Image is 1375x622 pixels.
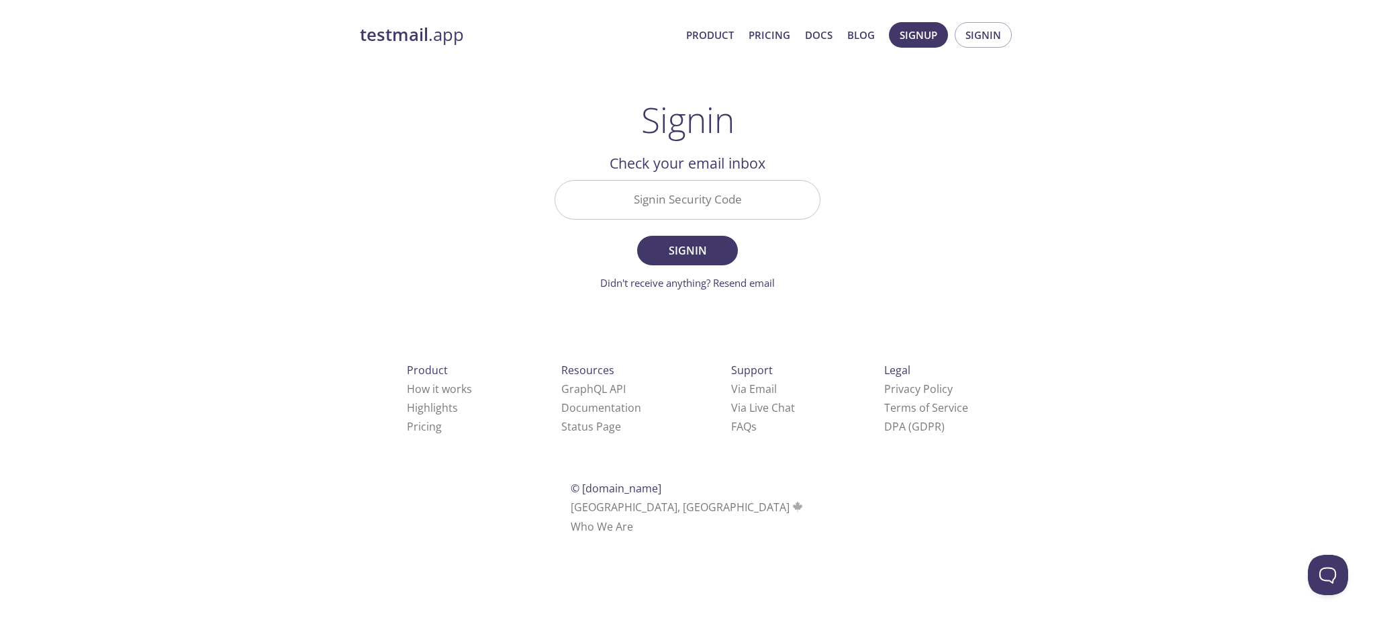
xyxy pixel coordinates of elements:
a: Terms of Service [884,400,968,415]
a: Pricing [407,419,442,434]
span: [GEOGRAPHIC_DATA], [GEOGRAPHIC_DATA] [571,500,805,515]
span: Resources [561,363,614,377]
span: s [751,419,757,434]
a: testmail.app [360,24,675,46]
a: How it works [407,382,472,396]
a: Product [686,26,734,44]
button: Signup [889,22,948,48]
a: Status Page [561,419,621,434]
span: Signin [652,241,723,260]
a: Blog [847,26,875,44]
h2: Check your email inbox [555,152,820,175]
a: Privacy Policy [884,382,953,396]
button: Signin [955,22,1012,48]
span: Product [407,363,448,377]
a: GraphQL API [561,382,626,396]
span: Signin [965,26,1001,44]
a: Via Live Chat [731,400,795,415]
a: FAQ [731,419,757,434]
strong: testmail [360,23,428,46]
span: © [DOMAIN_NAME] [571,481,661,496]
span: Legal [884,363,910,377]
span: Signup [900,26,937,44]
a: DPA (GDPR) [884,419,945,434]
h1: Signin [641,99,734,140]
button: Signin [637,236,738,265]
a: Via Email [731,382,777,396]
a: Who We Are [571,519,633,534]
a: Didn't receive anything? Resend email [600,276,775,290]
a: Highlights [407,400,458,415]
a: Docs [805,26,833,44]
a: Documentation [561,400,641,415]
iframe: Help Scout Beacon - Open [1308,555,1348,595]
span: Support [731,363,773,377]
a: Pricing [749,26,790,44]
